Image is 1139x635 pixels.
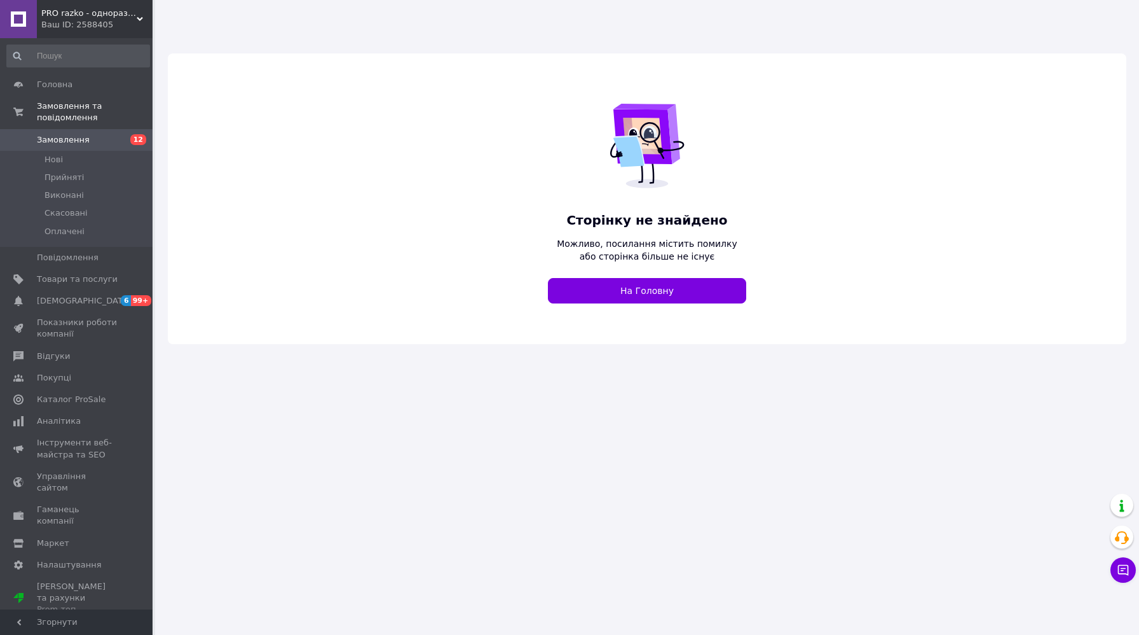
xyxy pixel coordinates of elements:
[548,211,746,230] span: Сторінку не знайдено
[37,134,90,146] span: Замовлення
[37,504,118,527] span: Гаманець компанії
[6,45,150,67] input: Пошук
[37,274,118,285] span: Товари та послуги
[44,190,84,201] span: Виконані
[37,79,72,90] span: Головна
[548,278,746,304] a: На Головну
[37,437,118,460] span: Інструменти веб-майстра та SEO
[37,559,102,571] span: Налаштування
[131,295,152,306] span: 99+
[37,394,106,405] span: Каталог ProSale
[41,19,153,31] div: Ваш ID: 2588405
[548,237,746,263] span: Можливо, посилання містить помилку або сторінка більше не існує
[37,372,71,384] span: Покупці
[37,317,118,340] span: Показники роботи компанії
[37,101,153,123] span: Замовлення та повідомлення
[44,172,84,183] span: Прийняті
[37,415,81,427] span: Аналітика
[37,351,70,362] span: Відгуки
[121,295,131,306] span: 6
[37,604,118,615] div: Prom топ
[41,8,137,19] span: PRO razko - одноразова продукція для салонів краси
[37,295,131,307] span: [DEMOGRAPHIC_DATA]
[37,252,99,263] span: Повідомлення
[130,134,146,145] span: 12
[44,226,85,237] span: Оплачені
[44,207,88,219] span: Скасовані
[37,471,118,494] span: Управління сайтом
[37,538,69,549] span: Маркет
[44,154,63,165] span: Нові
[37,581,118,616] span: [PERSON_NAME] та рахунки
[1110,557,1136,583] button: Чат з покупцем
